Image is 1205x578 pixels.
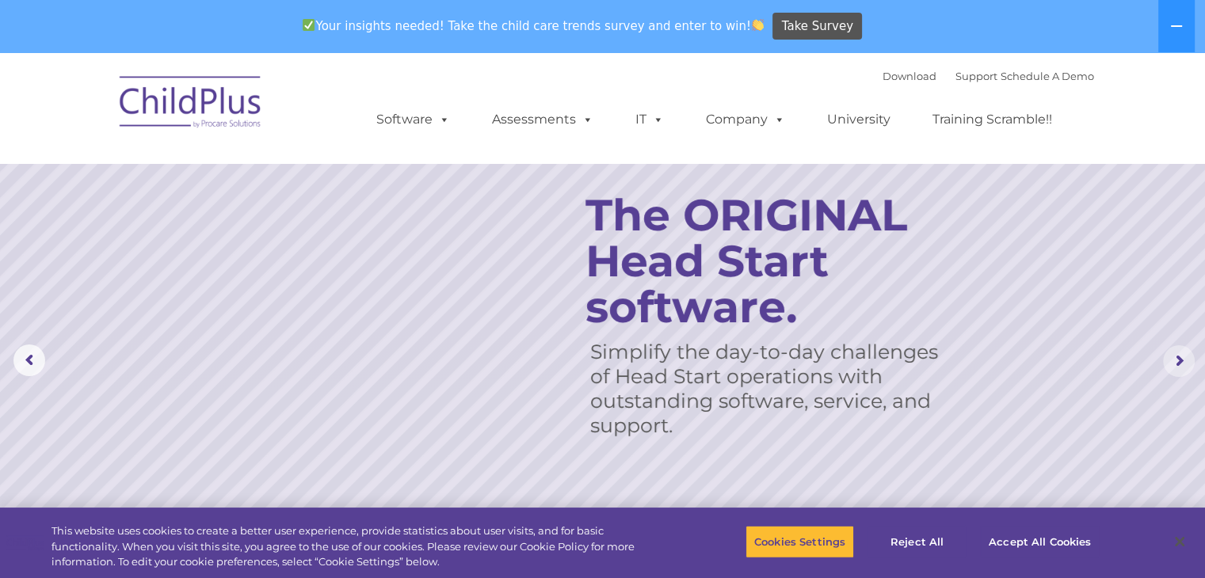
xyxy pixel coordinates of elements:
[752,19,764,31] img: 👏
[745,525,854,558] button: Cookies Settings
[220,105,269,116] span: Last name
[883,70,936,82] a: Download
[868,525,967,558] button: Reject All
[590,340,943,438] rs-layer: Simplify the day-to-day challenges of Head Start operations with outstanding software, service, a...
[303,19,315,31] img: ✅
[620,104,680,135] a: IT
[782,13,853,40] span: Take Survey
[980,525,1100,558] button: Accept All Cookies
[476,104,609,135] a: Assessments
[883,70,1094,82] font: |
[585,192,962,330] rs-layer: The ORIGINAL Head Start software.
[220,169,288,181] span: Phone number
[917,104,1068,135] a: Training Scramble!!
[51,523,663,570] div: This website uses cookies to create a better user experience, provide statistics about user visit...
[955,70,997,82] a: Support
[360,104,466,135] a: Software
[296,10,771,41] span: Your insights needed! Take the child care trends survey and enter to win!
[690,104,801,135] a: Company
[112,65,270,144] img: ChildPlus by Procare Solutions
[1162,524,1197,559] button: Close
[1001,70,1094,82] a: Schedule A Demo
[811,104,906,135] a: University
[772,13,862,40] a: Take Survey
